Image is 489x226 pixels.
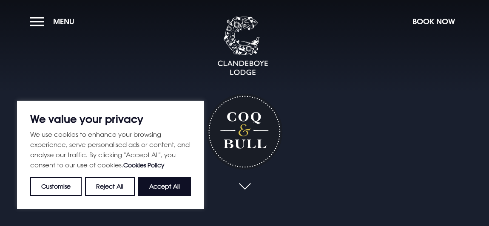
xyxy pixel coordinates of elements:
[206,93,282,169] h1: Coq & Bull
[30,177,82,196] button: Customise
[85,177,134,196] button: Reject All
[408,12,459,31] button: Book Now
[30,114,191,124] p: We value your privacy
[53,17,74,26] span: Menu
[30,12,79,31] button: Menu
[217,17,268,76] img: Clandeboye Lodge
[138,177,191,196] button: Accept All
[30,129,191,170] p: We use cookies to enhance your browsing experience, serve personalised ads or content, and analys...
[123,161,165,169] a: Cookies Policy
[17,101,204,209] div: We value your privacy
